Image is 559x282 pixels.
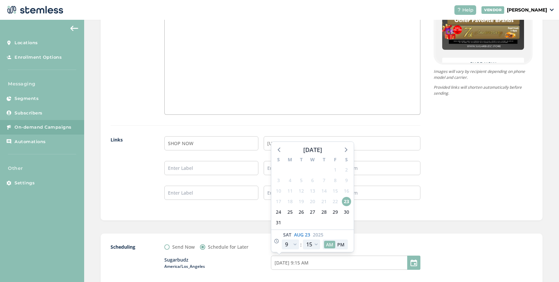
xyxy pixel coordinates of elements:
[297,197,306,206] span: Tuesday, August 19, 2025
[307,156,318,165] div: W
[15,124,72,131] span: On-demand Campaigns
[264,186,420,200] input: Enter Link 3 e.g. https://www.google.com
[331,197,340,206] span: Friday, August 22, 2025
[274,176,283,185] span: Sunday, August 3, 2025
[308,197,317,206] span: Wednesday, August 20, 2025
[271,256,420,270] input: MM/DD/YYYY
[330,156,341,165] div: F
[274,197,283,206] span: Sunday, August 17, 2025
[300,241,302,248] span: :
[164,136,258,150] input: Enter Label
[273,156,284,165] div: S
[318,156,329,165] div: T
[342,165,351,174] span: Saturday, August 2, 2025
[285,197,295,206] span: Monday, August 18, 2025
[342,186,351,196] span: Saturday, August 16, 2025
[481,6,504,14] div: VENDOR
[313,231,323,238] span: 2025
[342,207,351,217] span: Saturday, August 30, 2025
[15,54,62,61] span: Enrollment Options
[319,197,329,206] span: Thursday, August 21, 2025
[111,136,151,210] label: Links
[319,176,329,185] span: Thursday, August 7, 2025
[470,61,496,66] a: SHOP NOW
[164,186,258,200] input: Enter Label
[319,186,329,196] span: Thursday, August 14, 2025
[342,176,351,185] span: Saturday, August 9, 2025
[296,156,307,165] div: T
[15,110,43,116] span: Subscribers
[331,186,340,196] span: Friday, August 15, 2025
[274,186,283,196] span: Sunday, August 10, 2025
[264,161,420,175] input: Enter Link 2 e.g. https://www.google.com
[264,136,420,150] input: Enter Link 1 e.g. https://www.google.com
[324,241,335,248] button: AM
[285,176,295,185] span: Monday, August 4, 2025
[274,207,283,217] span: Sunday, August 24, 2025
[164,257,271,269] label: Sugarbudz
[308,186,317,196] span: Wednesday, August 13, 2025
[303,145,322,154] div: [DATE]
[15,180,35,186] span: Settings
[285,207,295,217] span: Monday, August 25, 2025
[15,95,39,102] span: Segments
[297,176,306,185] span: Tuesday, August 5, 2025
[274,218,283,227] span: Sunday, August 31, 2025
[297,207,306,217] span: Tuesday, August 26, 2025
[297,186,306,196] span: Tuesday, August 12, 2025
[285,186,295,196] span: Monday, August 11, 2025
[457,8,461,12] img: icon-help-white-03924b79.svg
[507,7,547,14] p: [PERSON_NAME]
[335,241,346,248] button: PM
[284,156,296,165] div: M
[526,250,559,282] iframe: Chat Widget
[319,207,329,217] span: Thursday, August 28, 2025
[294,231,304,238] span: Aug
[331,165,340,174] span: Friday, August 1, 2025
[305,231,310,238] span: 23
[111,243,151,250] label: Scheduling
[331,176,340,185] span: Friday, August 8, 2025
[70,26,78,31] img: icon-arrow-back-accent-c549486e.svg
[164,264,271,269] span: America/Los_Angeles
[342,197,351,206] span: Saturday, August 23, 2025
[462,7,474,14] span: Help
[550,9,554,11] img: icon_down-arrow-small-66adaf34.svg
[331,207,340,217] span: Friday, August 29, 2025
[308,176,317,185] span: Wednesday, August 6, 2025
[15,139,46,145] span: Automations
[15,40,38,46] span: Locations
[283,231,291,238] span: Sat
[172,243,195,250] label: Send Now
[208,243,248,250] label: Schedule for Later
[164,161,258,175] input: Enter Label
[308,207,317,217] span: Wednesday, August 27, 2025
[434,69,533,80] p: Images will vary by recipient depending on phone model and carrier.
[5,3,63,16] img: logo-dark-0685b13c.svg
[341,156,352,165] div: S
[434,84,533,96] p: Provided links will shorten automatically before sending.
